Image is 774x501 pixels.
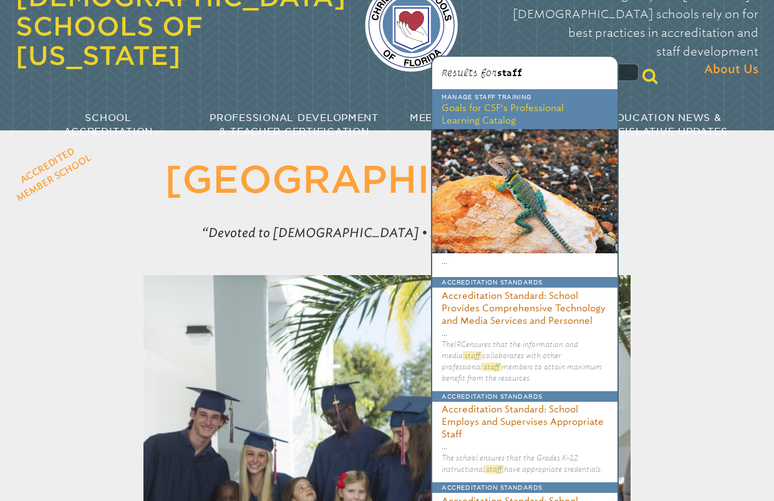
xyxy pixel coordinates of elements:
[432,402,617,442] h3: Accreditation Standard: School Employs and Supervises Appropriate Staff
[432,288,617,328] h3: Accreditation Standard: School Provides Comprehensive Technology and Media Services and Personnel
[442,402,608,442] a: Accreditation Standard: School Employs and Supervises Appropriate Staff
[432,391,617,402] p: Accreditation Standards
[432,89,617,102] p: Manage Staff Training
[432,102,617,130] h3: Goals for CSF’s Professional Learning Catalog
[432,482,617,493] p: Accreditation Standards
[454,340,466,349] span: IRC
[432,129,617,253] img: fuaigwmhppm-dorian-kartalovski_791_530_85_s_c1.jpg
[704,61,758,79] span: About Us
[410,112,550,137] span: Meetings & Workshops for Educators
[442,328,608,339] p: …
[125,220,648,248] p: Devoted to [DEMOGRAPHIC_DATA] • Dedicated to Excellence
[442,339,608,384] p: The ensures that the information and media collaborates with other professional members to attain...
[210,112,379,137] span: Professional Development & Teacher Certification
[442,256,608,268] p: …
[442,441,608,453] p: …
[604,112,727,137] span: Education News & Legislative Updates
[463,351,482,360] mark: staff
[497,67,522,78] span: staff
[442,288,608,328] a: Accreditation Standard: School Provides Comprehensive Technology and Media Services and Personnel
[64,112,153,137] span: School Accreditation
[482,362,501,371] mark: staff
[442,453,608,475] p: The school ensures that the Grades K-12 instructional have appropriate credentials.
[432,277,617,288] p: Accreditation Standards
[485,465,504,474] mark: staff
[442,66,608,80] p: Results for
[89,158,685,201] h1: [GEOGRAPHIC_DATA]
[442,102,608,256] a: Goals for CSF’s Professional Learning Catalog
